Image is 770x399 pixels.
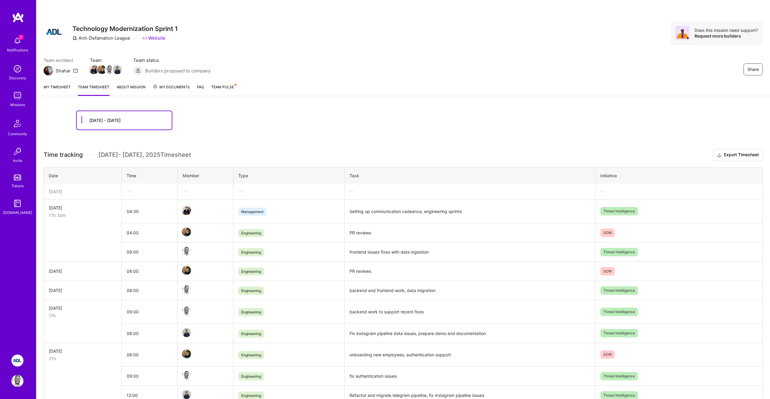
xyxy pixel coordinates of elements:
[113,65,122,74] img: Team Member Avatar
[182,390,191,399] img: Team Member Avatar
[183,206,190,216] a: Team Member Avatar
[695,27,758,33] div: Does this mission need support?
[122,223,177,242] td: 04:00
[238,248,264,256] span: Engineering
[56,68,71,74] div: Shahar
[182,266,191,275] img: Team Member Avatar
[10,116,25,131] img: Community
[596,167,763,184] th: Initiative
[350,188,590,195] div: —
[72,35,130,41] div: Anti-Defamation League
[717,152,722,158] i: icon Download
[122,167,177,184] th: Time
[133,57,211,63] span: Team status
[13,157,22,164] div: Invite
[49,188,117,195] div: [DATE]
[98,65,106,75] a: Team Member Avatar
[182,206,191,215] img: Team Member Avatar
[183,370,190,380] a: Team Member Avatar
[122,343,177,367] td: 06:00
[11,63,23,75] img: discovery
[600,286,638,295] span: Threat Intelligence
[182,227,191,236] img: Team Member Avatar
[345,262,596,281] td: PR reviews
[345,167,596,184] th: Task
[600,229,615,237] span: SOW
[49,305,117,311] div: [DATE]
[600,308,638,316] span: Threat Intelligence
[11,90,23,102] img: teamwork
[211,84,236,96] a: Team Pulse
[695,33,758,39] div: Request more builders
[49,348,117,354] div: [DATE]
[106,65,113,75] a: Team Member Avatar
[11,35,23,47] img: bell
[600,267,615,276] span: SOW
[44,66,53,75] img: Team Architect
[3,209,32,216] div: [DOMAIN_NAME]
[11,355,23,367] img: ADL: Technology Modernization Sprint 1
[122,262,177,281] td: 08:00
[183,227,190,237] a: Team Member Avatar
[238,330,264,338] span: Engineering
[122,242,177,262] td: 09:00
[89,65,98,74] img: Team Member Avatar
[19,35,23,40] span: 1
[183,188,228,195] div: —
[345,281,596,300] td: backend and frontend work, data migration
[182,371,191,380] img: Team Member Avatar
[238,267,264,276] span: Engineering
[78,84,109,96] a: Team timesheet
[183,349,190,359] a: Team Member Avatar
[89,117,121,123] div: [DATE] - [DATE]
[145,68,211,74] span: Builders proposed to company
[98,151,191,159] span: [DATE] - [DATE] , 2025 Timesheet
[238,351,264,359] span: Engineering
[345,242,596,262] td: frontend issues fixes with data ingestion
[49,268,117,274] div: [DATE]
[345,324,596,343] td: Fix instagram pipeline data issues, prepare demo and documentation
[49,312,117,319] div: 17h
[127,188,172,195] div: —
[600,350,615,359] span: SOW
[122,324,177,343] td: 08:00
[142,35,165,41] a: Website
[182,328,191,337] img: Team Member Avatar
[44,21,65,43] img: Company Logo
[44,84,71,96] a: My timesheet
[675,26,690,40] img: Avatar
[90,57,121,63] span: Team
[183,246,190,256] a: Team Member Avatar
[10,355,25,367] a: ADL: Technology Modernization Sprint 1
[600,329,638,337] span: Threat Intelligence
[238,188,340,195] div: —
[9,75,26,81] div: Discovery
[122,367,177,386] td: 09:00
[182,306,191,315] img: Team Member Avatar
[747,66,759,72] span: Share
[153,84,190,96] a: My Documents
[97,65,106,74] img: Team Member Avatar
[238,208,266,216] span: Management
[105,65,114,74] img: Team Member Avatar
[713,149,763,161] button: Export Timesheet
[238,372,264,380] span: Engineering
[49,355,117,362] div: 27h
[122,281,177,300] td: 08:00
[182,247,191,256] img: Team Member Avatar
[133,66,143,75] img: Builders proposed to company
[7,47,28,53] div: Notifications
[600,372,638,380] span: Threat Intelligence
[211,85,234,89] span: Team Pulse
[11,145,23,157] img: Invite
[14,175,21,180] img: tokens
[345,367,596,386] td: fix authentication issues
[11,183,24,189] div: Tokens
[44,57,78,63] span: Team architect
[600,248,638,256] span: Threat Intelligence
[122,199,177,223] td: 04:30
[177,167,233,184] th: Member
[11,197,23,209] img: guide book
[8,131,27,137] div: Community
[11,375,23,387] img: User Avatar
